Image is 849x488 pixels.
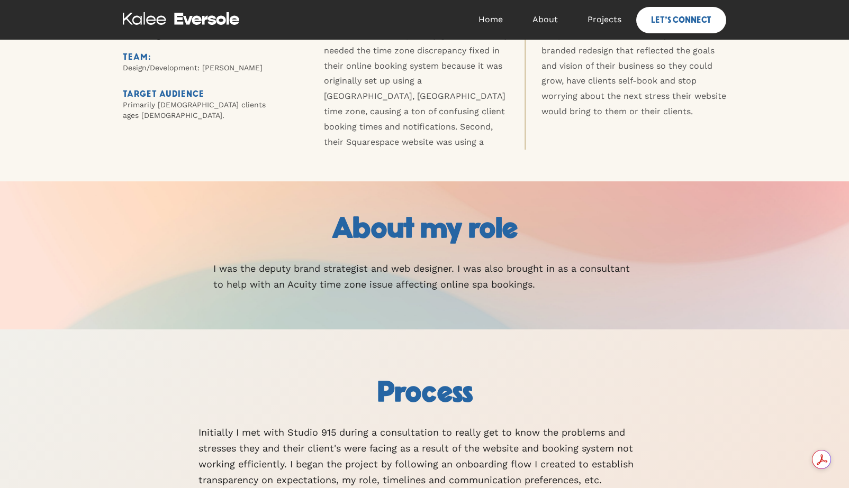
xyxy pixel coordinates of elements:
p: Initially I met with Studio 915 during a consultation to really get to know the problems and stre... [198,425,651,488]
p: I was the deputy brand strategist and web designer. I was also brought in as a consultant to help... [213,261,636,292]
a: let's connect [636,7,726,33]
p: Primarily [DEMOGRAPHIC_DATA] clients ages [DEMOGRAPHIC_DATA]. [123,99,282,121]
p: ‍ [541,125,726,140]
div: TARGET AUDIENCE [123,89,324,99]
p: Studio 915 had two primary goals. First, they needed the time zone discrepancy fixed in their onl... [324,28,726,150]
a: Projects [573,4,636,35]
a: Home [464,4,518,35]
a: About [518,4,573,35]
h1: About my role [123,213,726,245]
h1: Process [123,377,726,409]
div: TEAM: [123,52,324,62]
p: Design/Development: [PERSON_NAME] [123,62,282,73]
